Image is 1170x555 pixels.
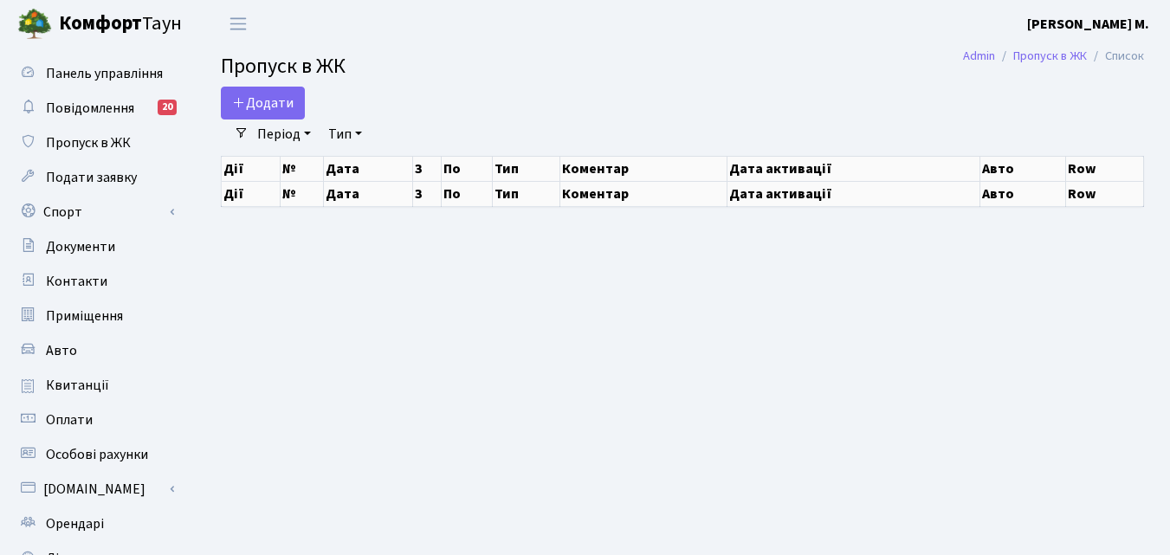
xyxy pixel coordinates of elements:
span: Особові рахунки [46,445,148,464]
a: Спорт [9,195,182,229]
nav: breadcrumb [937,38,1170,74]
th: Тип [493,156,560,181]
a: Admin [963,47,995,65]
th: № [281,181,323,206]
a: Тип [321,119,369,149]
a: Документи [9,229,182,264]
th: По [442,181,493,206]
th: Row [1066,156,1144,181]
span: Подати заявку [46,168,137,187]
th: Авто [980,156,1066,181]
th: З [413,181,442,206]
th: Дата [323,156,413,181]
a: Авто [9,333,182,368]
button: Переключити навігацію [217,10,260,38]
a: Оплати [9,403,182,437]
span: Квитанції [46,376,109,395]
a: Період [250,119,318,149]
th: Коментар [560,156,727,181]
th: Дата активації [727,156,980,181]
th: Дата [323,181,413,206]
span: Пропуск в ЖК [46,133,131,152]
span: Оплати [46,410,93,429]
a: Контакти [9,264,182,299]
a: Особові рахунки [9,437,182,472]
a: [DOMAIN_NAME] [9,472,182,507]
span: Контакти [46,272,107,291]
span: Орендарі [46,514,104,533]
th: Дії [222,156,281,181]
img: logo.png [17,7,52,42]
span: Панель управління [46,64,163,83]
div: 20 [158,100,177,115]
th: Дії [222,181,281,206]
th: Тип [493,181,560,206]
a: Пропуск в ЖК [9,126,182,160]
a: Повідомлення20 [9,91,182,126]
span: Авто [46,341,77,360]
a: Пропуск в ЖК [1013,47,1087,65]
span: Документи [46,237,115,256]
a: [PERSON_NAME] М. [1027,14,1149,35]
span: Приміщення [46,307,123,326]
b: [PERSON_NAME] М. [1027,15,1149,34]
th: По [442,156,493,181]
th: Коментар [560,181,727,206]
th: Авто [980,181,1066,206]
a: Подати заявку [9,160,182,195]
li: Список [1087,47,1144,66]
span: Таун [59,10,182,39]
a: Додати [221,87,305,119]
th: Дата активації [727,181,980,206]
span: Додати [232,94,294,113]
span: Повідомлення [46,99,134,118]
span: Пропуск в ЖК [221,51,346,81]
a: Орендарі [9,507,182,541]
a: Приміщення [9,299,182,333]
th: З [413,156,442,181]
a: Панель управління [9,56,182,91]
th: Row [1066,181,1144,206]
b: Комфорт [59,10,142,37]
th: № [281,156,323,181]
a: Квитанції [9,368,182,403]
